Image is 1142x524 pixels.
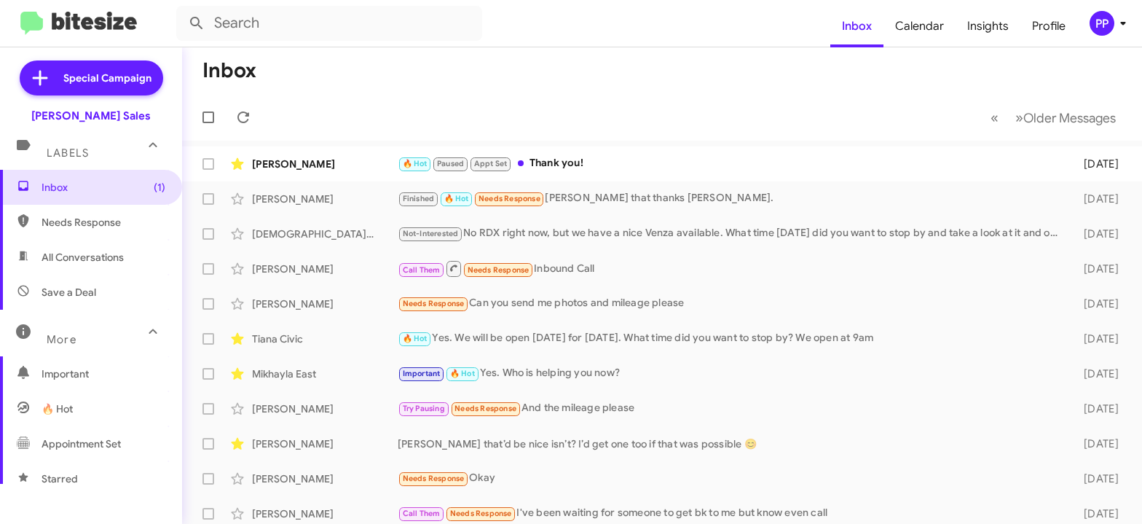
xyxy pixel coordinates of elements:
[1065,297,1130,311] div: [DATE]
[403,299,465,308] span: Needs Response
[42,402,73,416] span: 🔥 Hot
[1007,103,1125,133] button: Next
[42,285,96,300] span: Save a Deal
[1020,5,1077,47] a: Profile
[403,229,459,238] span: Not-Interested
[450,369,475,378] span: 🔥 Hot
[252,262,398,276] div: [PERSON_NAME]
[47,333,76,346] span: More
[403,369,441,378] span: Important
[1077,11,1126,36] button: PP
[252,192,398,206] div: [PERSON_NAME]
[403,159,428,168] span: 🔥 Hot
[830,5,883,47] a: Inbox
[474,159,508,168] span: Appt Set
[437,159,464,168] span: Paused
[398,400,1065,417] div: And the mileage please
[1065,367,1130,381] div: [DATE]
[398,190,1065,207] div: [PERSON_NAME] that thanks [PERSON_NAME].
[176,6,482,41] input: Search
[252,437,398,451] div: [PERSON_NAME]
[403,334,428,343] span: 🔥 Hot
[42,180,165,195] span: Inbox
[398,225,1065,242] div: No RDX right now, but we have a nice Venza available. What time [DATE] did you want to stop by an...
[1065,507,1130,521] div: [DATE]
[956,5,1020,47] a: Insights
[47,146,89,160] span: Labels
[31,109,151,123] div: [PERSON_NAME] Sales
[444,194,469,203] span: 🔥 Hot
[42,250,124,265] span: All Conversations
[252,157,398,171] div: [PERSON_NAME]
[403,265,441,275] span: Call Them
[42,367,165,381] span: Important
[20,60,163,95] a: Special Campaign
[1065,192,1130,206] div: [DATE]
[982,103,1007,133] button: Previous
[450,509,512,518] span: Needs Response
[252,227,398,241] div: [DEMOGRAPHIC_DATA][PERSON_NAME]
[1065,472,1130,486] div: [DATE]
[1065,402,1130,416] div: [DATE]
[403,509,441,518] span: Call Them
[403,474,465,483] span: Needs Response
[63,71,151,85] span: Special Campaign
[479,194,540,203] span: Needs Response
[42,437,121,451] span: Appointment Set
[982,103,1125,133] nav: Page navigation example
[252,402,398,416] div: [PERSON_NAME]
[1090,11,1114,36] div: PP
[398,365,1065,382] div: Yes. Who is helping you now?
[398,505,1065,522] div: I've been waiting for someone to get bk to me but know even call
[1065,332,1130,346] div: [DATE]
[468,265,529,275] span: Needs Response
[1065,157,1130,171] div: [DATE]
[398,155,1065,172] div: Thank you!
[42,215,165,230] span: Needs Response
[252,367,398,381] div: Mikhayla East
[398,437,1065,451] div: [PERSON_NAME] that’d be nice isn’t? I’d get one too if that was possible 😊
[1023,110,1116,126] span: Older Messages
[403,404,445,413] span: Try Pausing
[202,59,256,82] h1: Inbox
[991,109,999,127] span: «
[398,330,1065,347] div: Yes. We will be open [DATE] for [DATE]. What time did you want to stop by? We open at 9am
[154,180,165,195] span: (1)
[252,332,398,346] div: Tiana Civic
[398,259,1065,278] div: Inbound Call
[252,507,398,521] div: [PERSON_NAME]
[403,194,435,203] span: Finished
[454,404,516,413] span: Needs Response
[252,297,398,311] div: [PERSON_NAME]
[1065,262,1130,276] div: [DATE]
[398,295,1065,312] div: Can you send me photos and mileage please
[1065,227,1130,241] div: [DATE]
[1015,109,1023,127] span: »
[1065,437,1130,451] div: [DATE]
[398,470,1065,487] div: Okay
[883,5,956,47] a: Calendar
[252,472,398,486] div: [PERSON_NAME]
